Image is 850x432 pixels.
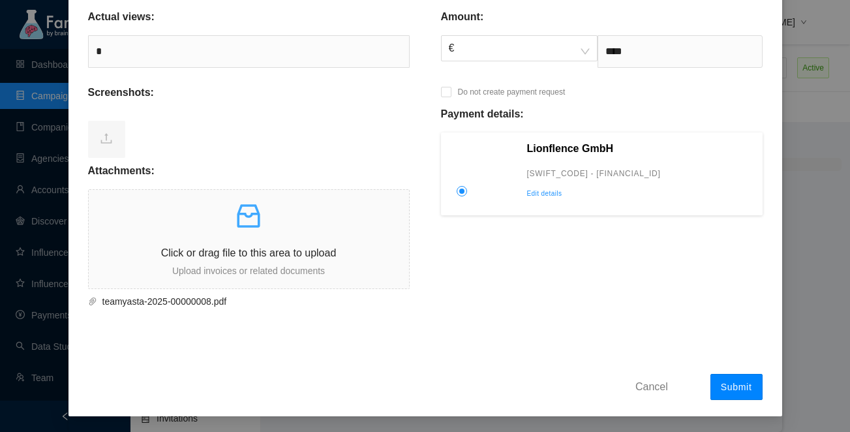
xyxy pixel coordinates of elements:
p: Payment details: [441,106,524,122]
p: [SWIFT_CODE] - [FINANCIAL_ID] [527,167,754,180]
span: inboxClick or drag file to this area to uploadUpload invoices or related documents [89,190,409,288]
span: upload [100,132,113,145]
span: paper-clip [88,297,97,306]
span: inbox [233,200,264,232]
span: € [449,36,590,61]
span: Submit [721,382,752,392]
button: Submit [710,374,763,400]
span: teamyasta-2025-00000008.pdf [97,294,394,309]
p: Do not create payment request [458,85,566,99]
p: Actual views: [88,9,155,25]
p: Click or drag file to this area to upload [89,245,409,261]
p: Upload invoices or related documents [89,264,409,278]
p: Attachments: [88,163,155,179]
span: Cancel [635,378,668,395]
p: Lionflence GmbH [527,141,754,157]
p: Edit details [527,188,754,200]
button: Cancel [626,376,678,397]
p: Screenshots: [88,85,154,100]
p: Amount: [441,9,484,25]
